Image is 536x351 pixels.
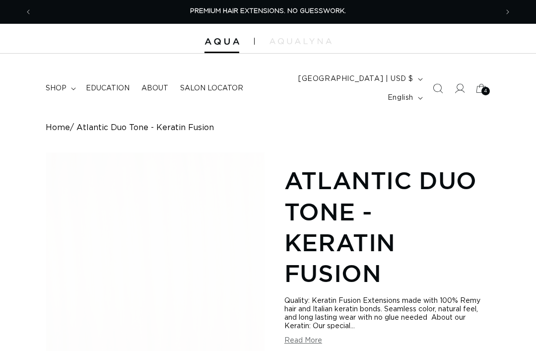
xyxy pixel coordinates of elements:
a: Education [80,78,135,99]
span: shop [46,84,67,93]
span: 4 [484,87,487,95]
a: About [135,78,174,99]
span: Education [86,84,130,93]
img: aqualyna.com [269,38,332,44]
summary: Search [427,77,449,99]
button: [GEOGRAPHIC_DATA] | USD $ [292,70,427,88]
span: [GEOGRAPHIC_DATA] | USD $ [298,74,413,84]
span: About [141,84,168,93]
span: English [388,93,413,103]
a: Home [46,123,70,133]
span: Atlantic Duo Tone - Keratin Fusion [76,123,214,133]
summary: shop [40,78,80,99]
a: Salon Locator [174,78,249,99]
h1: Atlantic Duo Tone - Keratin Fusion [284,165,490,289]
div: Quality: Keratin Fusion Extensions made with 100% Remy hair and Italian keratin bonds. Seamless c... [284,297,490,331]
nav: breadcrumbs [46,123,490,133]
button: Read More [284,337,322,345]
span: PREMIUM HAIR EXTENSIONS. NO GUESSWORK. [190,8,346,14]
button: Next announcement [497,2,519,21]
button: English [382,88,427,107]
img: Aqua Hair Extensions [204,38,239,45]
span: Salon Locator [180,84,243,93]
button: Previous announcement [17,2,39,21]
